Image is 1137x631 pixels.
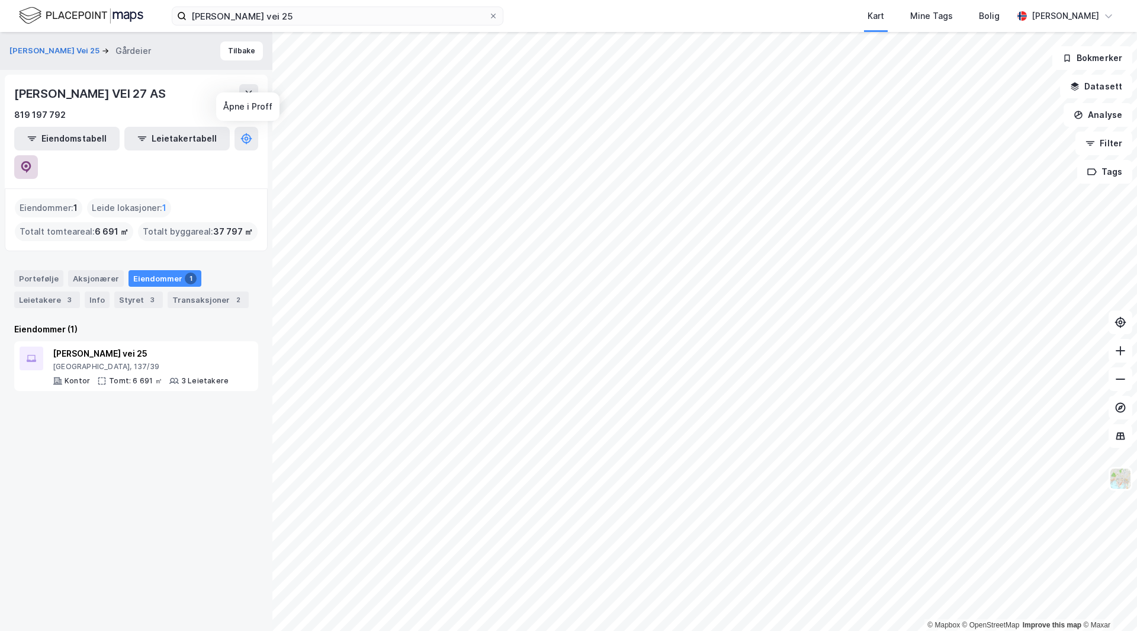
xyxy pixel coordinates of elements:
[213,225,253,239] span: 37 797 ㎡
[1032,9,1099,23] div: [PERSON_NAME]
[65,376,90,386] div: Kontor
[53,362,229,371] div: [GEOGRAPHIC_DATA], 137/39
[868,9,884,23] div: Kart
[187,7,489,25] input: Søk på adresse, matrikkel, gårdeiere, leietakere eller personer
[979,9,1000,23] div: Bolig
[95,225,129,239] span: 6 691 ㎡
[14,127,120,150] button: Eiendomstabell
[73,201,78,215] span: 1
[14,84,168,103] div: [PERSON_NAME] VEI 27 AS
[181,376,229,386] div: 3 Leietakere
[14,292,80,308] div: Leietakere
[220,41,263,60] button: Tilbake
[927,621,960,629] a: Mapbox
[85,292,110,308] div: Info
[9,45,102,57] button: [PERSON_NAME] Vei 25
[962,621,1020,629] a: OpenStreetMap
[14,270,63,287] div: Portefølje
[19,5,143,26] img: logo.f888ab2527a4732fd821a326f86c7f29.svg
[129,270,201,287] div: Eiendommer
[1064,103,1132,127] button: Analyse
[15,222,133,241] div: Totalt tomteareal :
[14,108,66,122] div: 819 197 792
[168,292,249,308] div: Transaksjoner
[63,294,75,306] div: 3
[1078,574,1137,631] iframe: Chat Widget
[232,294,244,306] div: 2
[185,273,197,284] div: 1
[138,222,258,241] div: Totalt byggareal :
[15,198,82,217] div: Eiendommer :
[14,322,258,337] div: Eiendommer (1)
[1052,46,1132,70] button: Bokmerker
[124,127,230,150] button: Leietakertabell
[115,44,151,58] div: Gårdeier
[87,198,171,217] div: Leide lokasjoner :
[1023,621,1081,629] a: Improve this map
[1109,467,1132,490] img: Z
[53,347,229,361] div: [PERSON_NAME] vei 25
[1075,132,1132,155] button: Filter
[162,201,166,215] span: 1
[109,376,162,386] div: Tomt: 6 691 ㎡
[68,270,124,287] div: Aksjonærer
[910,9,953,23] div: Mine Tags
[1077,160,1132,184] button: Tags
[1060,75,1132,98] button: Datasett
[114,292,163,308] div: Styret
[146,294,158,306] div: 3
